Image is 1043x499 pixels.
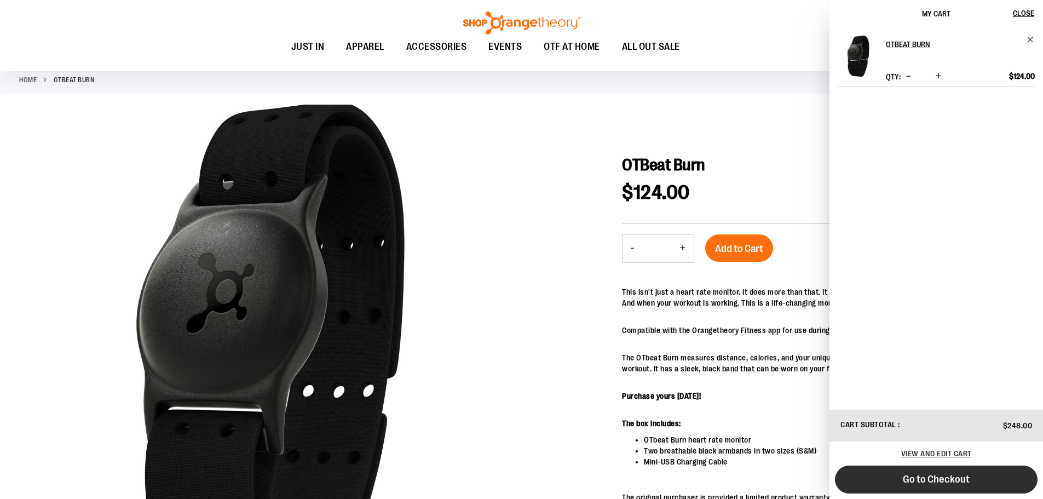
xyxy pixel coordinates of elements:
[838,36,879,84] a: OTBeat Burn
[19,75,37,85] a: Home
[622,181,690,204] span: $124.00
[1003,421,1033,430] span: $248.00
[903,473,970,485] span: Go to Checkout
[1009,71,1035,81] span: $124.00
[672,235,694,262] button: Increase product quantity
[622,156,705,174] span: OTBeat Burn
[622,392,701,400] b: Purchase yours [DATE]!
[886,36,1035,53] a: OTBeat Burn
[838,36,879,77] img: OTBeat Burn
[705,234,773,262] button: Add to Cart
[922,9,950,18] span: My Cart
[622,352,1024,374] p: The OTbeat Burn measures distance, calories, and your unique heart rate data so you can get the m...
[488,35,522,59] span: EVENTS
[622,325,1024,336] p: Compatible with the Orangetheory Fitness app for use during in-studio, at-home and out-of-studio ...
[838,36,1035,87] li: Product
[715,243,763,255] span: Add to Cart
[901,449,972,458] a: View and edit cart
[544,35,600,59] span: OTF AT HOME
[933,71,944,82] button: Increase product quantity
[840,420,896,429] span: Cart Subtotal
[623,235,642,262] button: Decrease product quantity
[903,71,914,82] button: Decrease product quantity
[1027,36,1035,44] a: Remove item
[54,75,95,85] strong: OTBeat Burn
[462,12,582,35] img: Shop Orangetheory
[622,35,680,59] span: ALL OUT SALE
[406,35,467,59] span: ACCESSORIES
[886,72,901,81] label: Qty
[886,36,1020,53] h2: OTBeat Burn
[291,35,325,59] span: JUST IN
[346,35,384,59] span: APPAREL
[622,286,1024,308] p: This isn't just a heart rate monitor. It does more than that. It tells you when to push yourself....
[622,419,681,428] b: The box includes:
[1013,9,1034,18] span: Close
[642,236,672,262] input: Product quantity
[644,445,1024,456] li: Two breathable black armbands in two sizes (S&M)
[644,434,1024,445] li: OTbeat Burn heart rate monitor
[835,466,1038,494] button: Go to Checkout
[644,456,1024,467] li: Mini-USB Charging Cable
